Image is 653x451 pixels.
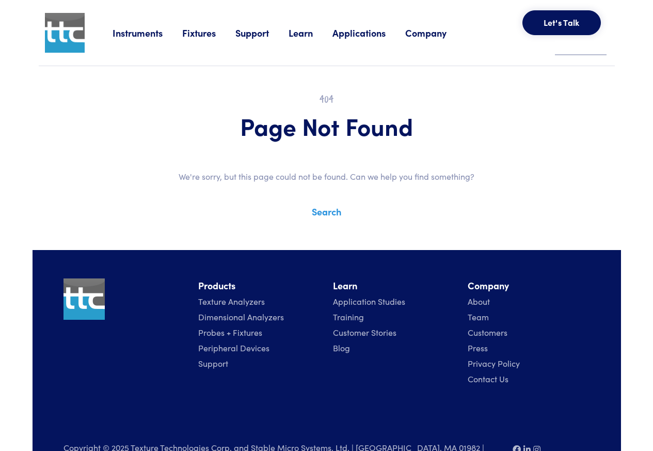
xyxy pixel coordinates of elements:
a: Support [198,357,228,369]
a: Application Studies [333,296,405,307]
a: Team [468,311,489,322]
a: Blog [333,342,350,353]
a: Training [333,311,364,322]
a: Instruments [113,26,182,39]
a: Customers [468,326,507,338]
a: Company [405,26,466,39]
a: Fixtures [182,26,235,39]
a: Dimensional Analyzers [198,311,284,322]
img: ttc_logo_1x1_v1.0.png [63,278,105,320]
a: Press [468,342,488,353]
a: Search [312,205,341,218]
li: Company [468,278,590,293]
li: Products [198,278,321,293]
a: Probes + Fixtures [198,326,262,338]
a: Contact Us [468,373,508,384]
a: Customer Stories [333,326,396,338]
a: Texture Analyzers [198,296,265,307]
button: Let's Talk [522,10,601,35]
a: Peripheral Devices [198,342,269,353]
h1: Page Not Found [63,111,590,141]
a: Applications [332,26,405,39]
a: Learn [289,26,332,39]
a: About [468,296,490,307]
li: Learn [333,278,455,293]
a: Support [235,26,289,39]
h2: 404 [63,91,590,107]
p: We're sorry, but this page could not be found. Can we help you find something? [39,170,615,183]
img: ttc_logo_1x1_v1.0.png [45,13,85,53]
a: Privacy Policy [468,357,520,369]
